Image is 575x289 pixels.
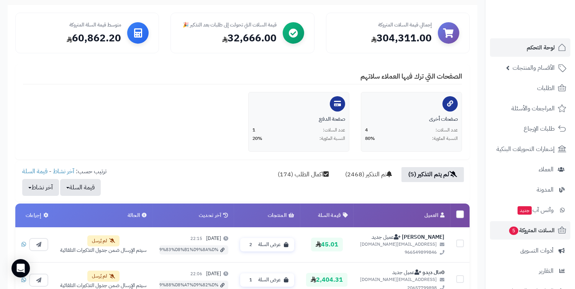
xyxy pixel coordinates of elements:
[60,246,146,254] div: سيتم الإرسال ضمن جدول التذكيرات التلقائية
[518,206,532,215] span: جديد
[432,135,458,142] span: النسبة المئوية:
[92,273,107,279] span: لم يُرسل
[490,140,570,158] a: إشعارات التحويلات البنكية
[319,135,345,142] span: النسبة المئوية:
[520,245,554,256] span: أدوات التسويق
[513,62,555,73] span: الأقسام والمنتجات
[258,241,281,248] span: عرض السلة
[22,167,48,176] a: قيمة السلة
[240,273,294,287] button: عرض السلة 1
[336,32,432,45] div: 304,311.00
[517,205,554,215] span: وآتس آب
[92,238,107,244] span: لم يُرسل
[153,204,234,227] th: آخر تحديث
[252,115,345,123] div: صفحة الدفع
[511,103,555,114] span: المراجعات والأسئلة
[401,167,464,182] a: لم يتم التذكير (5)
[490,160,570,179] a: العملاء
[181,21,276,29] div: قيمة السلات التي تحولت إلى طلبات بعد التذكير 🎉
[21,167,106,196] ul: ترتيب حسب: -
[252,135,262,142] span: 20%
[336,21,432,29] div: إجمالي قيمة السلات المتروكة
[26,21,121,29] div: متوسط قيمة السلة المتروكة
[365,127,368,133] span: 4
[508,225,555,236] span: السلات المتروكة
[490,79,570,97] a: الطلبات
[490,201,570,219] a: وآتس آبجديد
[15,204,54,227] th: إجراءات
[402,233,445,241] a: [PERSON_NAME]
[306,273,347,287] span: 2,404.31
[234,204,300,227] th: المنتجات
[54,204,153,227] th: الحالة
[300,204,354,227] th: قيمة السلة
[206,235,221,242] span: [DATE]
[190,236,202,242] small: 22:15
[181,32,276,45] div: 32,666.00
[338,167,399,182] a: تم التذكير (2468)
[365,115,458,123] div: صفحات أخرى
[490,221,570,240] a: السلات المتروكة5
[539,164,554,175] span: العملاء
[359,249,445,256] span: 966549899846
[524,123,555,134] span: طلبات الإرجاع
[537,83,555,94] span: الطلبات
[26,32,121,45] div: 60,862.20
[190,271,202,277] small: 22:06
[311,238,343,251] span: 45.01
[490,241,570,260] a: أدوات التسويق
[271,167,336,182] a: اكمال الطلب (174)
[527,42,555,53] span: لوحة التحكم
[490,120,570,138] a: طلبات الإرجاع
[537,184,554,195] span: المدونة
[490,262,570,280] a: التقارير
[53,167,74,176] a: آخر نشاط
[490,99,570,118] a: المراجعات والأسئلة
[393,268,422,276] span: عميل جديد - لم يقم بأي طلبات سابقة
[359,276,445,283] span: [EMAIL_ADDRESS][DOMAIN_NAME]
[159,245,228,255] a: %D9%83%D8%B1%D9%8A%D
[11,259,30,278] div: Open Intercom Messenger
[436,127,458,133] span: عدد السلات:
[372,233,401,241] span: عميل جديد - لم يقم بأي طلبات سابقة
[423,268,445,276] a: 0مال ديدو
[323,127,345,133] span: عدد السلات:
[509,227,519,235] span: 5
[354,204,450,227] th: العميل
[258,276,281,284] span: عرض السلة
[490,38,570,57] a: لوحة التحكم
[22,179,59,196] button: آخر نشاط
[206,270,221,278] span: [DATE]
[60,179,101,196] button: قيمة السلة
[23,72,462,84] h4: الصفحات التي ترك فيها العملاء سلاتهم
[246,276,255,284] span: 1
[496,144,555,154] span: إشعارات التحويلات البنكية
[523,16,568,32] img: logo-2.png
[359,241,445,248] span: [EMAIL_ADDRESS][DOMAIN_NAME]
[365,135,375,142] span: 80%
[246,241,255,249] span: 2
[240,238,294,252] button: عرض السلة 2
[252,127,255,133] span: 1
[539,266,554,276] span: التقارير
[490,181,570,199] a: المدونة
